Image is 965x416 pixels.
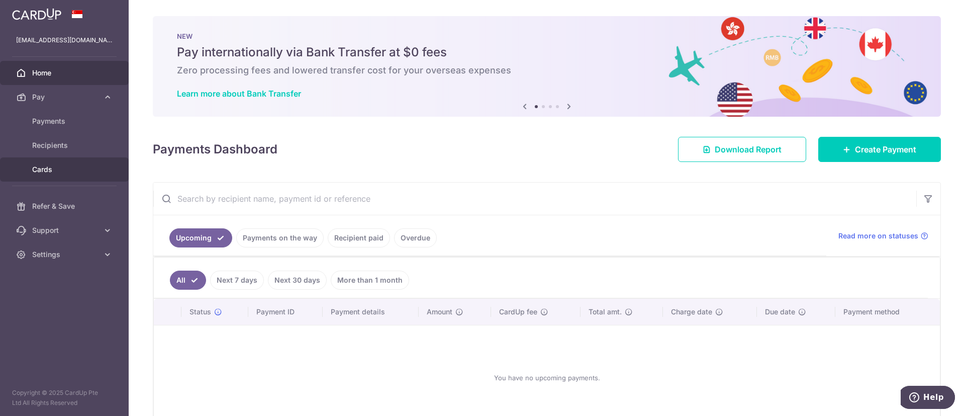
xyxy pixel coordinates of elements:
span: Charge date [671,307,712,317]
span: Payments [32,116,99,126]
span: Due date [765,307,795,317]
iframe: Opens a widget where you can find more information [901,386,955,411]
span: Read more on statuses [838,231,918,241]
span: Help [23,7,43,16]
span: CardUp fee [499,307,537,317]
a: Overdue [394,228,437,247]
span: Download Report [715,143,782,155]
span: Status [189,307,211,317]
span: Cards [32,164,99,175]
a: Next 30 days [268,271,327,290]
h5: Pay internationally via Bank Transfer at $0 fees [177,44,917,60]
a: All [170,271,206,290]
a: Create Payment [818,137,941,162]
a: More than 1 month [331,271,409,290]
th: Payment ID [248,299,323,325]
a: Download Report [678,137,806,162]
span: Pay [32,92,99,102]
a: Upcoming [169,228,232,247]
img: CardUp [12,8,61,20]
h4: Payments Dashboard [153,140,277,158]
p: NEW [177,32,917,40]
th: Payment method [835,299,940,325]
p: [EMAIL_ADDRESS][DOMAIN_NAME] [16,35,113,45]
span: Support [32,225,99,235]
span: Settings [32,249,99,260]
span: Amount [427,307,452,317]
a: Learn more about Bank Transfer [177,89,301,99]
span: Create Payment [855,143,916,155]
span: Home [32,68,99,78]
span: Total amt. [589,307,622,317]
input: Search by recipient name, payment id or reference [153,183,916,215]
h6: Zero processing fees and lowered transfer cost for your overseas expenses [177,64,917,76]
span: Refer & Save [32,201,99,211]
img: Bank transfer banner [153,16,941,117]
a: Payments on the way [236,228,324,247]
span: Recipients [32,140,99,150]
a: Next 7 days [210,271,264,290]
th: Payment details [323,299,419,325]
a: Read more on statuses [838,231,928,241]
a: Recipient paid [328,228,390,247]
